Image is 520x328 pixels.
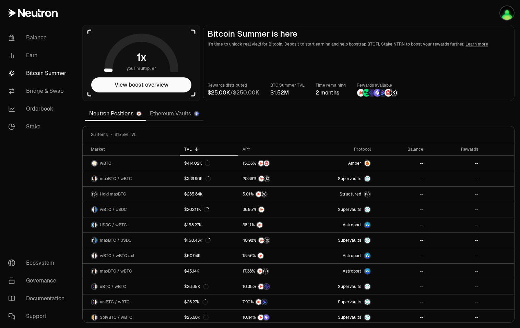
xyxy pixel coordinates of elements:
a: Bridge & Swap [3,82,74,100]
img: Structured Points [264,176,270,181]
img: NTRN [258,161,264,166]
img: Solv Points [374,89,381,97]
a: SupervaultsSupervaults [307,233,375,248]
a: -- [375,310,427,325]
a: USDC LogowBTC LogoUSDC / wBTC [83,217,180,232]
img: Lombard Lux [363,89,370,97]
img: maxBTC Logo [92,191,97,197]
img: Bedrock Diamonds [261,299,267,305]
a: -- [427,233,482,248]
a: Bitcoin Summer [3,64,74,82]
img: wBTC Logo [95,268,97,274]
a: -- [375,279,427,294]
img: wBTC Logo [95,222,97,228]
a: -- [427,264,482,279]
span: Structured [340,191,361,197]
div: $50.94K [184,253,201,258]
a: $414.02K [180,156,238,171]
h2: Bitcoin Summer is here [208,29,510,39]
a: -- [427,171,482,186]
img: Amber [365,161,370,166]
button: View boost overview [91,77,191,92]
img: Neutron Logo [137,112,141,116]
a: $158.27K [180,217,238,232]
img: NTRN [257,268,263,274]
span: Amber [348,161,361,166]
div: $26.27K [184,299,208,305]
div: Market [91,147,176,152]
span: eBTC / wBTC [100,284,126,289]
img: brainKID [500,6,514,20]
div: Protocol [311,147,371,152]
a: -- [427,217,482,232]
a: $28.85K [180,279,238,294]
a: NTRNStructured Points [238,187,307,202]
span: maxBTC / wBTC [100,268,132,274]
a: eBTC LogowBTC LogoeBTC / wBTC [83,279,180,294]
a: -- [427,279,482,294]
span: Supervaults [338,284,361,289]
img: NTRN [357,89,365,97]
span: maxBTC / wBTC [100,176,132,181]
a: NTRNStructured Points [238,233,307,248]
img: Supervaults [365,284,370,289]
button: NTRN [243,222,303,228]
span: your multiplier [127,65,156,72]
a: -- [375,294,427,310]
img: NTRN [259,238,264,243]
a: -- [375,233,427,248]
div: TVL [184,147,234,152]
a: Documentation [3,290,74,307]
a: $26.27K [180,294,238,310]
span: Supervaults [338,315,361,320]
div: $235.84K [184,191,203,197]
a: Ecosystem [3,254,74,272]
img: Supervaults [365,176,370,181]
a: NTRN [238,202,307,217]
span: USDC / wBTC [100,222,127,228]
a: SupervaultsSupervaults [307,294,375,310]
a: -- [427,248,482,263]
div: Balance [379,147,423,152]
img: USDC Logo [92,222,94,228]
div: Rewards [432,147,478,152]
a: $235.84K [180,187,238,202]
img: Structured Points [263,268,268,274]
span: wBTC / wBTC.axl [100,253,134,258]
a: $45.14K [180,264,238,279]
a: Orderbook [3,100,74,118]
img: wBTC Logo [95,284,97,289]
a: $202.11K [180,202,238,217]
a: Support [3,307,74,325]
img: wBTC Logo [95,315,97,320]
span: $1.75M TVL [115,132,137,137]
img: Bedrock Diamonds [379,89,387,97]
button: NTRNEtherFi Points [243,283,303,290]
span: SolvBTC / wBTC [100,315,132,320]
p: It's time to unlock real yield for Bitcoin. Deposit to start earning and help boostrap BTCFi. Sta... [208,41,510,48]
img: USDC Logo [95,207,97,212]
a: -- [375,187,427,202]
a: -- [427,310,482,325]
div: $25.68K [184,315,209,320]
button: NTRNMars Fragments [243,160,303,167]
a: -- [375,264,427,279]
a: Astroport [307,264,375,279]
a: -- [427,202,482,217]
img: NTRN [259,207,264,212]
a: -- [375,217,427,232]
a: uniBTC LogowBTC LogouniBTC / wBTC [83,294,180,310]
button: NTRNStructured Points [243,175,303,182]
img: USDC Logo [95,238,97,243]
img: NTRN [258,315,263,320]
span: wBTC / USDC [100,207,127,212]
img: Supervaults [365,315,370,320]
a: NTRN [238,217,307,232]
p: Rewards available [357,82,398,89]
img: Supervaults [365,238,370,243]
div: $158.27K [184,222,202,228]
div: $150.43K [184,238,211,243]
img: EtherFi Points [264,284,269,289]
a: Astroport [307,217,375,232]
a: $150.43K [180,233,238,248]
